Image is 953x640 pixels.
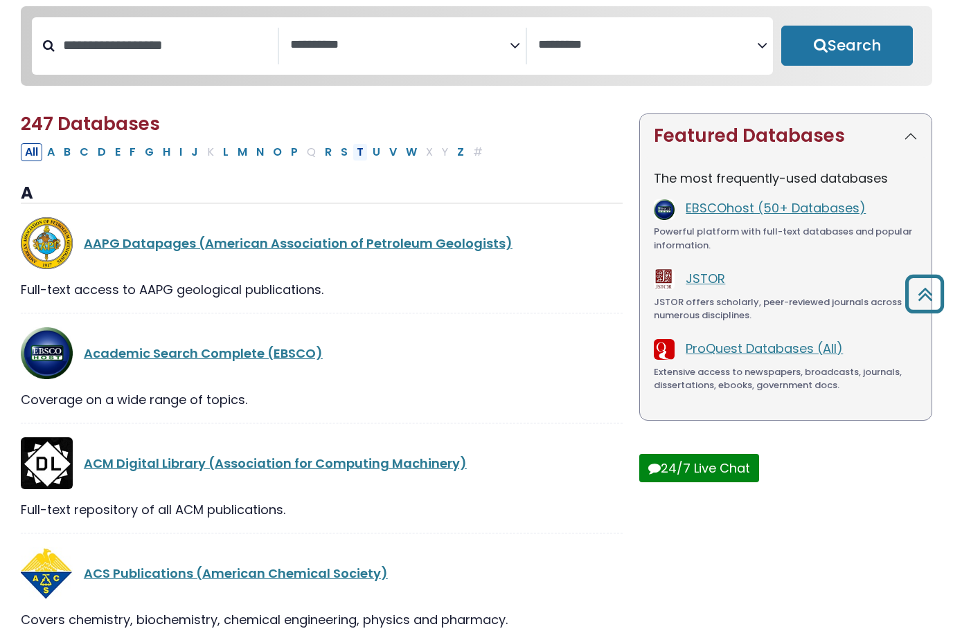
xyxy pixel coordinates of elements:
button: Featured Databases [640,114,932,158]
div: Coverage on a wide range of topics. [21,390,623,409]
p: The most frequently-used databases [654,169,918,188]
button: Filter Results L [219,143,233,161]
button: Filter Results O [269,143,286,161]
div: Full-text access to AAPG geological publications. [21,280,623,299]
h3: A [21,183,623,204]
div: Alpha-list to filter by first letter of database name [21,143,488,160]
textarea: Search [538,38,757,53]
button: Filter Results I [175,143,186,161]
button: 24/7 Live Chat [639,454,759,482]
a: JSTOR [686,270,725,287]
button: Filter Results N [252,143,268,161]
button: Filter Results W [402,143,421,161]
button: Filter Results R [321,143,336,161]
button: Filter Results S [337,143,352,161]
button: Filter Results A [43,143,59,161]
textarea: Search [290,38,509,53]
a: ProQuest Databases (All) [686,340,843,357]
button: Filter Results C [75,143,93,161]
button: Filter Results J [187,143,202,161]
button: Submit for Search Results [781,26,913,66]
nav: Search filters [21,6,932,86]
a: Academic Search Complete (EBSCO) [84,345,323,362]
div: JSTOR offers scholarly, peer-reviewed journals across numerous disciplines. [654,295,918,322]
div: Extensive access to newspapers, broadcasts, journals, dissertations, ebooks, government docs. [654,365,918,392]
button: Filter Results B [60,143,75,161]
a: Back to Top [900,281,950,307]
a: ACS Publications (American Chemical Society) [84,565,388,582]
button: Filter Results H [159,143,175,161]
button: Filter Results Z [453,143,468,161]
div: Powerful platform with full-text databases and popular information. [654,225,918,252]
button: Filter Results D [93,143,110,161]
button: Filter Results G [141,143,158,161]
input: Search database by title or keyword [55,34,278,57]
a: AAPG Datapages (American Association of Petroleum Geologists) [84,235,513,252]
button: All [21,143,42,161]
button: Filter Results E [111,143,125,161]
div: Covers chemistry, biochemistry, chemical engineering, physics and pharmacy. [21,610,623,629]
span: 247 Databases [21,111,160,136]
button: Filter Results P [287,143,302,161]
button: Filter Results U [368,143,384,161]
div: Full-text repository of all ACM publications. [21,500,623,519]
button: Filter Results M [233,143,251,161]
button: Filter Results T [353,143,368,161]
a: EBSCOhost (50+ Databases) [686,199,866,217]
button: Filter Results V [385,143,401,161]
button: Filter Results F [125,143,140,161]
a: ACM Digital Library (Association for Computing Machinery) [84,455,467,472]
